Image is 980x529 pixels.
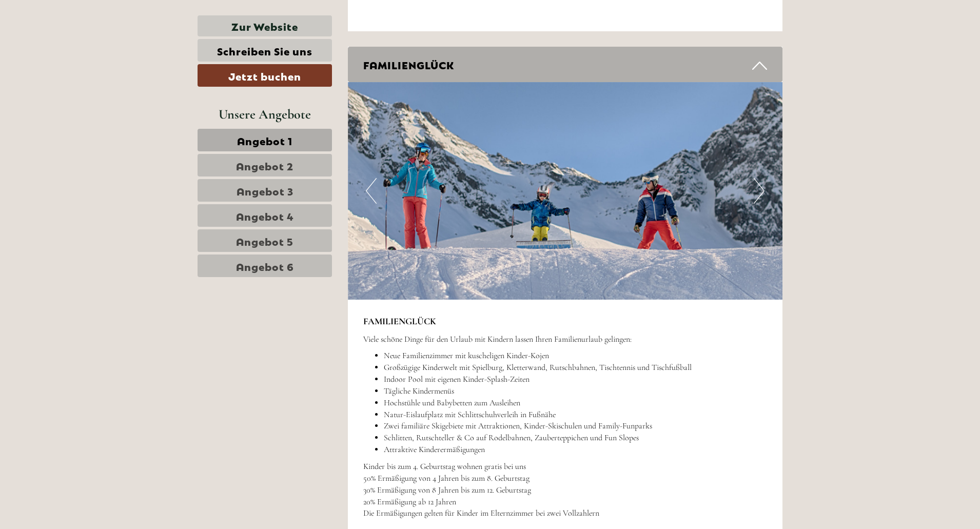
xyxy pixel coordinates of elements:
li: Indoor Pool mit eigenen Kinder-Splash-Zeiten [384,374,768,385]
p: Kinder bis zum 4. Geburtstag wohnen gratis bei uns 50% Ermäßigung von 4 Jahren bis zum 8. Geburts... [363,461,768,519]
button: Next [754,178,765,204]
p: Viele schöne Dinge für den Urlaub mit Kindern lassen Ihren Familienurlaub gelingen: [363,334,768,345]
li: Schlitten, Rutschteller & Co auf Rodelbahnen, Zauberteppichen und Fun Slopes [384,432,768,444]
a: Schreiben Sie uns [198,39,332,62]
li: Hochstühle und Babybetten zum Ausleihen [384,397,768,409]
li: Neue Familienzimmer mit kuscheligen Kinder-Kojen [384,350,768,362]
a: Zur Website [198,15,332,36]
li: Großzügige Kinderwelt mit Spielburg, Kletterwand, Rutschbahnen, Tischtennis und Tischfußball [384,362,768,374]
div: FAMILIENGLÜCK [348,47,783,82]
a: Jetzt buchen [198,64,332,87]
strong: FAMILIENGLÜCK [363,316,436,327]
span: Angebot 4 [236,208,294,223]
span: Angebot 5 [236,233,293,248]
span: Angebot 6 [236,259,294,273]
span: Angebot 1 [237,133,292,147]
li: Natur-Eislaufplatz mit Schlittschuhverleih in Fußnähe [384,409,768,421]
li: Attraktive Kinderermäßigungen [384,444,768,456]
li: Tägliche Kindermenüs [384,385,768,397]
div: Unsere Angebote [198,105,332,124]
li: Zwei familiäre Skigebiete mit Attraktionen, Kinder-Skischulen und Family-Funparks [384,420,768,432]
button: Previous [366,178,377,204]
span: Angebot 3 [237,183,293,198]
span: Angebot 2 [236,158,293,172]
